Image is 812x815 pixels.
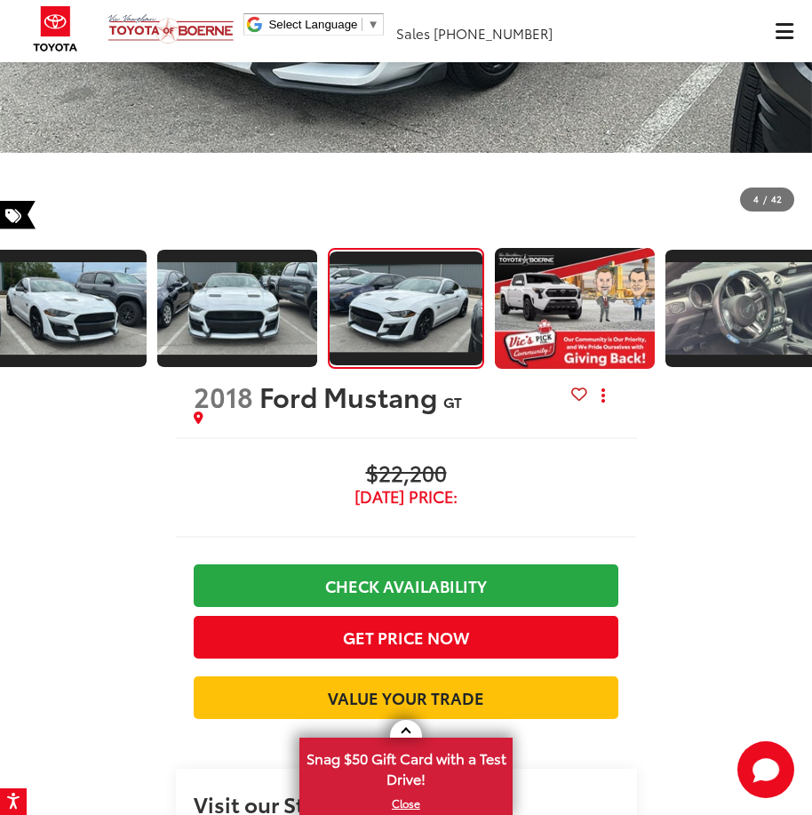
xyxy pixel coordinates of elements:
[495,248,655,369] a: Expand Photo 4
[194,792,619,815] h2: Visit our Store
[194,461,619,488] span: $22,200
[268,18,378,31] a: Select Language​
[328,248,484,369] a: Expand Photo 3
[194,676,619,719] a: Value Your Trade
[194,564,619,607] a: Check Availability
[443,391,462,411] span: GT
[107,13,235,44] img: Vic Vaughan Toyota of Boerne
[268,18,357,31] span: Select Language
[155,262,319,355] img: 2018 Ford Mustang GT
[434,23,553,43] span: [PHONE_NUMBER]
[328,264,484,352] img: 2018 Ford Mustang GT
[194,616,619,659] button: Get Price Now
[157,248,317,369] a: Expand Photo 2
[587,380,618,411] button: Actions
[367,18,378,31] span: ▼
[362,18,362,31] span: ​
[396,23,430,43] span: Sales
[737,741,794,798] svg: Start Chat
[761,193,768,205] span: /
[601,388,605,403] span: dropdown dots
[737,741,794,798] button: Toggle Chat Window
[753,192,759,205] span: 4
[194,377,253,415] span: 2018
[194,488,619,506] span: [DATE] Price:
[259,377,443,415] span: Ford Mustang
[301,739,511,794] span: Snag $50 Gift Card with a Test Drive!
[493,247,657,370] img: 2018 Ford Mustang GT
[771,192,782,205] span: 42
